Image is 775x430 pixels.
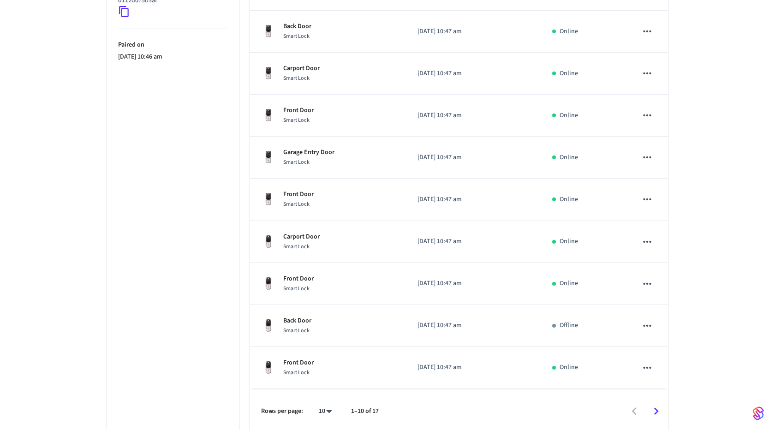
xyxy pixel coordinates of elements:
p: Online [560,69,578,78]
button: Go to next page [645,400,667,422]
p: [DATE] 10:47 am [417,237,530,246]
img: Yale Assure Touchscreen Wifi Smart Lock, Satin Nickel, Front [261,360,276,375]
p: Online [560,195,578,204]
img: Yale Assure Touchscreen Wifi Smart Lock, Satin Nickel, Front [261,108,276,123]
span: Smart Lock [283,327,310,334]
p: Garage Entry Door [283,148,334,157]
p: Online [560,237,578,246]
p: [DATE] 10:47 am [417,321,530,330]
span: Smart Lock [283,243,310,251]
p: Back Door [283,22,311,31]
p: [DATE] 10:47 am [417,153,530,162]
p: [DATE] 10:47 am [417,27,530,36]
img: Yale Assure Touchscreen Wifi Smart Lock, Satin Nickel, Front [261,24,276,39]
div: 10 [314,405,336,418]
p: Online [560,27,578,36]
p: Online [560,279,578,288]
p: Online [560,111,578,120]
p: Carport Door [283,232,320,242]
p: [DATE] 10:47 am [417,195,530,204]
span: Smart Lock [283,116,310,124]
img: Yale Assure Touchscreen Wifi Smart Lock, Satin Nickel, Front [261,318,276,333]
span: Smart Lock [283,32,310,40]
img: Yale Assure Touchscreen Wifi Smart Lock, Satin Nickel, Front [261,276,276,291]
img: Yale Assure Touchscreen Wifi Smart Lock, Satin Nickel, Front [261,150,276,165]
p: Front Door [283,274,314,284]
span: Smart Lock [283,200,310,208]
p: Front Door [283,190,314,199]
p: Front Door [283,106,314,115]
p: Front Door [283,358,314,368]
p: [DATE] 10:47 am [417,279,530,288]
span: Smart Lock [283,74,310,82]
p: 1–10 of 17 [351,406,379,416]
p: Online [560,153,578,162]
span: Smart Lock [283,158,310,166]
p: Online [560,363,578,372]
img: SeamLogoGradient.69752ec5.svg [753,406,764,421]
p: Carport Door [283,64,320,73]
img: Yale Assure Touchscreen Wifi Smart Lock, Satin Nickel, Front [261,66,276,81]
img: Yale Assure Touchscreen Wifi Smart Lock, Satin Nickel, Front [261,192,276,207]
p: Rows per page: [261,406,303,416]
p: Offline [560,321,578,330]
p: [DATE] 10:47 am [417,69,530,78]
p: [DATE] 10:47 am [417,363,530,372]
p: Back Door [283,316,311,326]
p: [DATE] 10:46 am [118,52,228,62]
span: Smart Lock [283,285,310,293]
p: [DATE] 10:47 am [417,111,530,120]
span: Smart Lock [283,369,310,376]
p: Paired on [118,40,228,50]
img: Yale Assure Touchscreen Wifi Smart Lock, Satin Nickel, Front [261,234,276,249]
